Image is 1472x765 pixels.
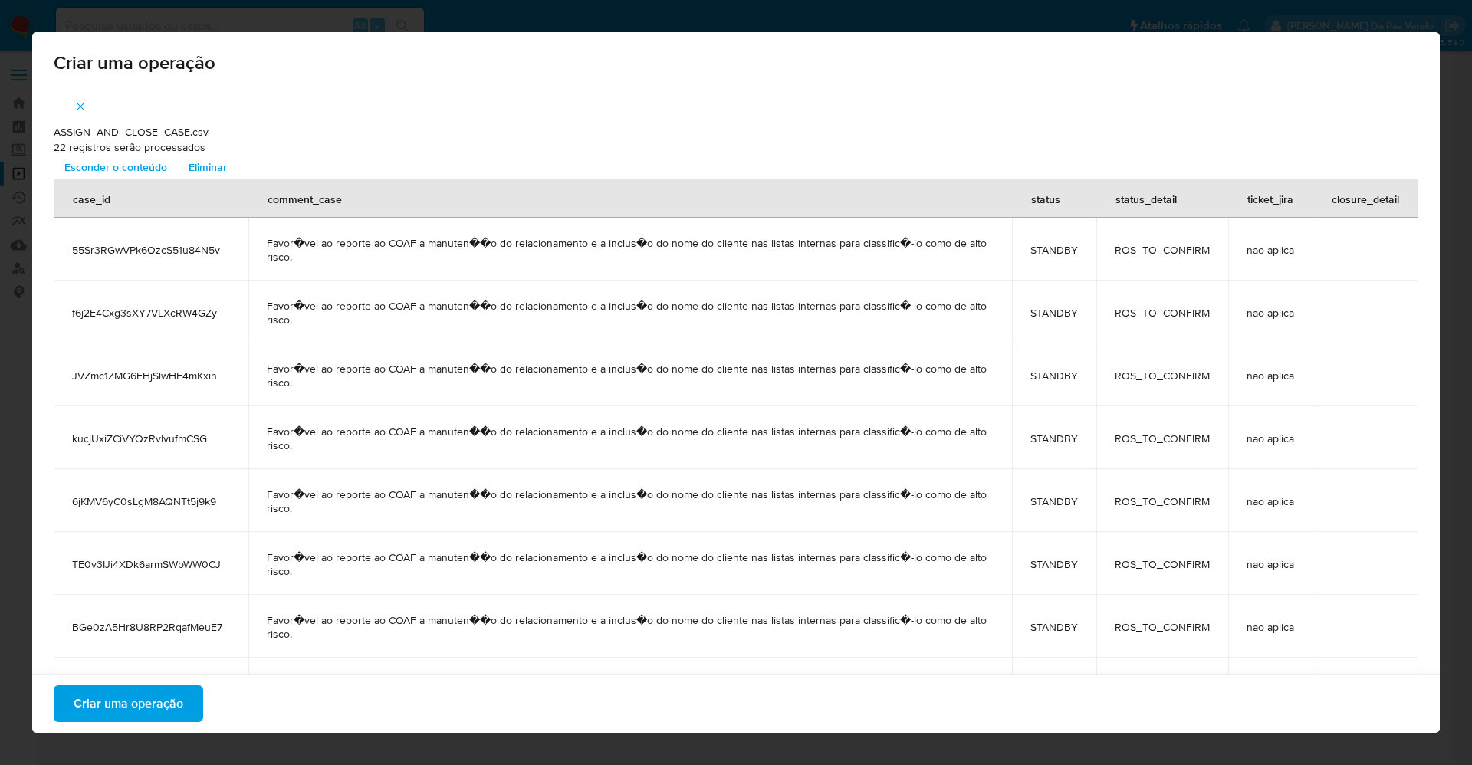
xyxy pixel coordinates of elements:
[1115,306,1210,320] span: ROS_TO_CONFIRM
[249,180,360,217] div: comment_case
[267,236,994,264] span: Favor�vel ao reporte ao COAF a manuten��o do relacionamento e a inclus�o do nome do cliente nas l...
[54,180,129,217] div: case_id
[54,140,1418,156] p: 22 registros serão processados
[267,550,994,578] span: Favor�vel ao reporte ao COAF a manuten��o do relacionamento e a inclus�o do nome do cliente nas l...
[1030,369,1078,382] span: STANDBY
[1247,557,1294,571] span: nao aplica
[1115,620,1210,634] span: ROS_TO_CONFIRM
[267,299,994,327] span: Favor�vel ao reporte ao COAF a manuten��o do relacionamento e a inclus�o do nome do cliente nas l...
[74,687,183,721] span: Criar uma operação
[1115,432,1210,445] span: ROS_TO_CONFIRM
[54,125,1418,140] p: ASSIGN_AND_CLOSE_CASE.csv
[72,494,230,508] span: 6jKMV6yC0sLgM8AQNTt5j9k9
[72,306,230,320] span: f6j2E4Cxg3sXY7VLXcRW4GZy
[54,54,1418,72] span: Criar uma operação
[1030,243,1078,257] span: STANDBY
[72,369,230,382] span: JVZmc1ZMG6EHjSlwHE4mKxih
[1030,432,1078,445] span: STANDBY
[1247,432,1294,445] span: nao aplica
[1313,180,1418,217] div: closure_detail
[1115,369,1210,382] span: ROS_TO_CONFIRM
[1247,620,1294,634] span: nao aplica
[1115,494,1210,508] span: ROS_TO_CONFIRM
[1030,306,1078,320] span: STANDBY
[54,685,203,722] button: Criar uma operação
[72,620,230,634] span: BGe0zA5Hr8U8RP2RqafMeuE7
[178,155,238,179] button: Eliminar
[72,243,230,257] span: 55Sr3RGwVPk6OzcS51u84N5v
[1097,180,1195,217] div: status_detail
[1247,369,1294,382] span: nao aplica
[72,432,230,445] span: kucjUxiZCiVYQzRvIvufmCSG
[1030,494,1078,508] span: STANDBY
[267,613,994,641] span: Favor�vel ao reporte ao COAF a manuten��o do relacionamento e a inclus�o do nome do cliente nas l...
[1247,243,1294,257] span: nao aplica
[1247,494,1294,508] span: nao aplica
[1013,180,1079,217] div: status
[267,488,994,515] span: Favor�vel ao reporte ao COAF a manuten��o do relacionamento e a inclus�o do nome do cliente nas l...
[1247,306,1294,320] span: nao aplica
[1030,557,1078,571] span: STANDBY
[1030,620,1078,634] span: STANDBY
[1115,557,1210,571] span: ROS_TO_CONFIRM
[72,557,230,571] span: TE0v3IJi4XDk6armSWbWW0CJ
[54,155,178,179] button: Esconder o conteúdo
[267,425,994,452] span: Favor�vel ao reporte ao COAF a manuten��o do relacionamento e a inclus�o do nome do cliente nas l...
[1229,180,1312,217] div: ticket_jira
[1115,243,1210,257] span: ROS_TO_CONFIRM
[64,156,167,178] span: Esconder o conteúdo
[267,362,994,389] span: Favor�vel ao reporte ao COAF a manuten��o do relacionamento e a inclus�o do nome do cliente nas l...
[189,156,227,178] span: Eliminar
